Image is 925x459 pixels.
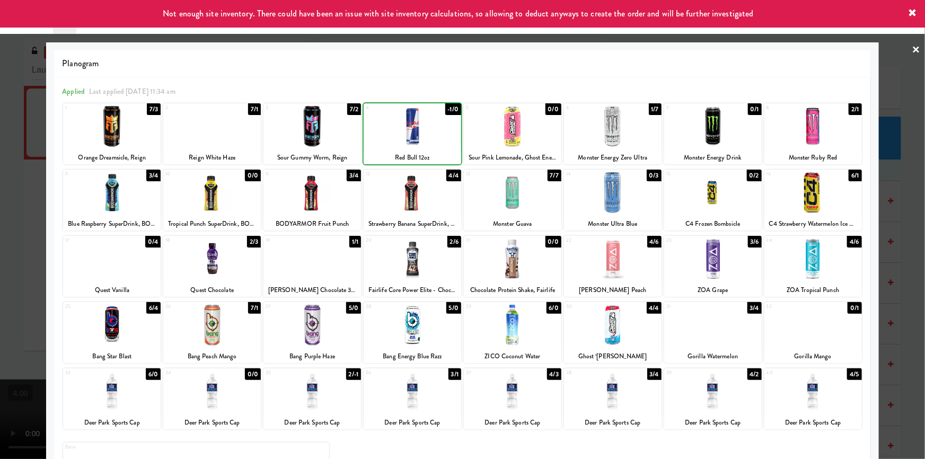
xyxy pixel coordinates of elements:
[245,170,261,181] div: 0/0
[146,302,161,314] div: 6/4
[566,170,613,179] div: 14
[764,416,862,429] div: Deer Park Sports Cap
[62,86,85,96] span: Applied
[464,302,561,363] div: 296/0ZICO Coconut Water
[165,236,212,245] div: 18
[165,368,212,377] div: 34
[466,302,513,311] div: 29
[664,217,762,231] div: C4 Frozen Bombsicle
[564,284,662,297] div: [PERSON_NAME] Peach
[466,103,513,112] div: 5
[664,350,762,363] div: Gorilla Watermelon
[366,368,412,377] div: 36
[647,368,662,380] div: 3/4
[464,103,561,164] div: 50/0Sour Pink Lemonade, Ghost Energy
[366,170,412,179] div: 12
[65,443,196,452] div: Extra
[265,350,359,363] div: Bang Purple Haze
[65,170,112,179] div: 9
[649,103,662,115] div: 1/7
[366,236,412,245] div: 20
[564,416,662,429] div: Deer Park Sports Cap
[265,284,359,297] div: [PERSON_NAME] Chocolate 38g
[464,217,561,231] div: Monster Guava
[564,103,662,164] div: 61/7Monster Energy Zero Ultra
[89,86,175,96] span: Last applied [DATE] 11:34 am
[364,284,461,297] div: Fairlife Core Power Elite - Chocolate
[545,103,561,115] div: 0/0
[163,284,261,297] div: Quest Chocolate
[447,236,461,248] div: 2/6
[766,416,860,429] div: Deer Park Sports Cap
[63,368,161,429] div: 336/0Deer Park Sports Cap
[366,302,412,311] div: 28
[465,416,560,429] div: Deer Park Sports Cap
[564,368,662,429] div: 383/4Deer Park Sports Cap
[165,217,259,231] div: Tropical Punch SuperDrink, BODYARMOR
[564,302,662,363] div: 304/4Ghost ‘[PERSON_NAME]
[465,284,560,297] div: Chocolate Protein Shake, Fairlife
[364,368,461,429] div: 363/1Deer Park Sports Cap
[664,416,762,429] div: Deer Park Sports Cap
[764,236,862,297] div: 244/6ZOA Tropical Punch
[145,236,161,248] div: 0/4
[847,368,861,380] div: 4/5
[65,103,112,112] div: 1
[849,170,861,181] div: 6/1
[247,236,261,248] div: 2/3
[65,350,159,363] div: Bang Star Blast
[63,284,161,297] div: Quest Vanilla
[748,236,762,248] div: 3/6
[748,103,762,115] div: 0/1
[163,7,753,20] span: Not enough site inventory. There could have been an issue with site inventory calculations, so al...
[465,217,560,231] div: Monster Guava
[163,103,261,164] div: 27/1Reign White Haze
[248,302,261,314] div: 7/1
[146,170,161,181] div: 3/4
[346,302,361,314] div: 5/0
[545,236,561,248] div: 0/0
[165,103,212,112] div: 2
[764,217,862,231] div: C4 Strawberry Watermelon Ice Energy Drink
[165,416,259,429] div: Deer Park Sports Cap
[666,368,713,377] div: 39
[63,350,161,363] div: Bang Star Blast
[849,103,861,115] div: 2/1
[564,236,662,297] div: 224/6[PERSON_NAME] Peach
[165,170,212,179] div: 10
[464,350,561,363] div: ZICO Coconut Water
[666,284,760,297] div: ZOA Grape
[446,170,461,181] div: 4/4
[767,368,813,377] div: 40
[263,170,361,231] div: 113/4BODYARMOR Fruit Punch
[265,151,359,164] div: Sour Gummy Worm, Reign
[764,103,862,164] div: 82/1Monster Ruby Red
[165,350,259,363] div: Bang Peach Mango
[163,151,261,164] div: Reign White Haze
[664,170,762,231] div: 150/2C4 Frozen Bombsicle
[766,350,860,363] div: Gorilla Mango
[466,368,513,377] div: 37
[664,103,762,164] div: 70/1Monster Energy Drink
[163,368,261,429] div: 340/0Deer Park Sports Cap
[547,302,561,314] div: 6/0
[666,170,713,179] div: 15
[266,236,312,245] div: 19
[564,217,662,231] div: Monster Ultra Blue
[847,236,861,248] div: 4/6
[245,368,261,380] div: 0/0
[346,368,361,380] div: 2/-1
[265,217,359,231] div: BODYARMOR Fruit Punch
[464,368,561,429] div: 374/3Deer Park Sports Cap
[448,368,461,380] div: 3/1
[366,103,412,112] div: 4
[767,170,813,179] div: 16
[465,151,560,164] div: Sour Pink Lemonade, Ghost Energy
[63,236,161,297] div: 170/4Quest Vanilla
[566,416,660,429] div: Deer Park Sports Cap
[664,284,762,297] div: ZOA Grape
[912,34,921,67] a: ×
[65,302,112,311] div: 25
[566,368,613,377] div: 38
[848,302,861,314] div: 0/1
